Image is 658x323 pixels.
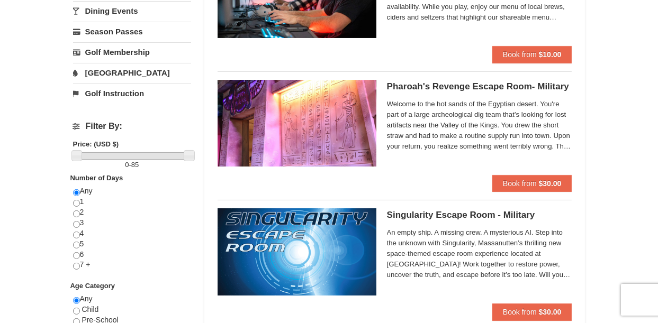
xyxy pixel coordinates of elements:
label: - [73,160,191,170]
div: Any 1 2 3 4 5 6 7 + [73,186,191,281]
span: Book from [503,50,537,59]
strong: Price: (USD $) [73,140,119,148]
h5: Singularity Escape Room - Military [387,210,572,220]
button: Book from $30.00 [492,303,572,320]
button: Book from $30.00 [492,175,572,192]
span: Book from [503,179,537,188]
span: Book from [503,308,537,316]
img: 6619913-410-20a124c9.jpg [218,80,376,167]
span: Welcome to the hot sands of the Egyptian desert. You're part of a large archeological dig team th... [387,99,572,152]
a: Golf Instruction [73,84,191,103]
strong: $10.00 [539,50,562,59]
a: [GEOGRAPHIC_DATA] [73,63,191,82]
a: Dining Events [73,1,191,21]
span: 85 [131,161,139,169]
strong: Number of Days [70,174,123,182]
span: An empty ship. A missing crew. A mysterious AI. Step into the unknown with Singularity, Massanutt... [387,227,572,280]
h4: Filter By: [73,122,191,131]
h5: Pharoah's Revenge Escape Room- Military [387,81,572,92]
strong: $30.00 [539,308,562,316]
span: 0 [125,161,129,169]
strong: $30.00 [539,179,562,188]
a: Season Passes [73,22,191,41]
span: Child [82,305,98,313]
button: Book from $10.00 [492,46,572,63]
img: 6619913-520-2f5f5301.jpg [218,208,376,295]
a: Golf Membership [73,42,191,62]
strong: Age Category [70,282,115,290]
